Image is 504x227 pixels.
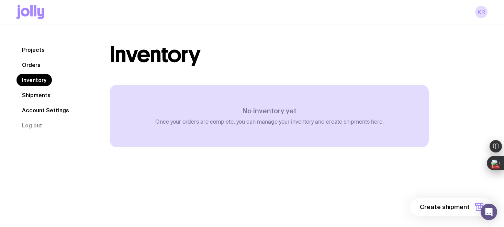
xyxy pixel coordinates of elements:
[16,119,48,132] button: Log out
[155,107,384,115] h3: No inventory yet
[155,118,384,125] p: Once your orders are complete, you can manage your inventory and create shipments here.
[420,203,470,211] span: Create shipment
[110,44,200,66] h1: Inventory
[16,89,56,101] a: Shipments
[481,204,497,220] div: Open Intercom Messenger
[410,198,493,216] button: Create shipment
[16,59,46,71] a: Orders
[475,6,488,18] a: KR
[16,104,75,116] a: Account Settings
[16,74,52,86] a: Inventory
[16,44,50,56] a: Projects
